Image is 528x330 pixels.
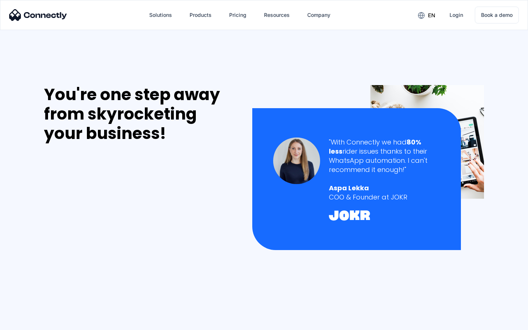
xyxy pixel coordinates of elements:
[329,137,421,156] strong: 80% less
[223,6,252,24] a: Pricing
[190,10,212,20] div: Products
[229,10,246,20] div: Pricing
[264,10,290,20] div: Resources
[44,85,237,143] div: You're one step away from skyrocketing your business!
[9,9,67,21] img: Connectly Logo
[329,192,440,202] div: COO & Founder at JOKR
[15,317,44,327] ul: Language list
[329,183,369,192] strong: Aspa Lekka
[428,10,435,21] div: en
[44,152,154,320] iframe: Form 0
[450,10,463,20] div: Login
[444,6,469,24] a: Login
[475,7,519,23] a: Book a demo
[307,10,330,20] div: Company
[329,137,440,175] div: "With Connectly we had rider issues thanks to their WhatsApp automation. I can't recommend it eno...
[7,317,44,327] aside: Language selected: English
[149,10,172,20] div: Solutions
